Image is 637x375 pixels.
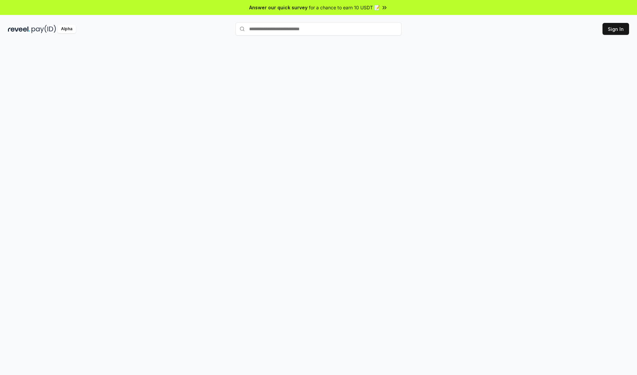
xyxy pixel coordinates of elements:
span: Answer our quick survey [249,4,308,11]
div: Alpha [57,25,76,33]
button: Sign In [602,23,629,35]
img: reveel_dark [8,25,30,33]
span: for a chance to earn 10 USDT 📝 [309,4,380,11]
img: pay_id [32,25,56,33]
